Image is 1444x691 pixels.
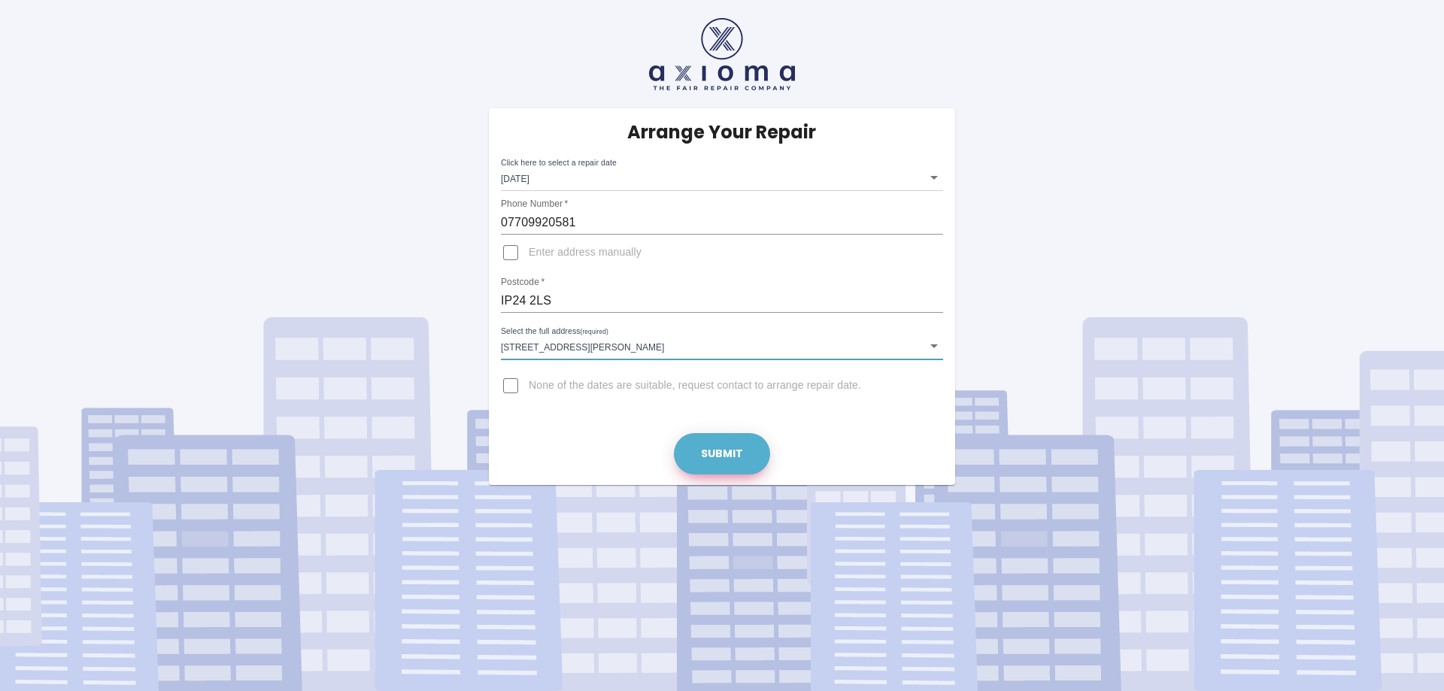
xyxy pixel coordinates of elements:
[501,198,568,211] label: Phone Number
[529,378,861,393] span: None of the dates are suitable, request contact to arrange repair date.
[627,120,816,144] h5: Arrange Your Repair
[581,329,608,335] small: (required)
[501,332,943,359] div: [STREET_ADDRESS][PERSON_NAME]
[674,433,770,474] button: Submit
[501,164,943,191] div: [DATE]
[649,18,795,90] img: axioma
[529,245,642,260] span: Enter address manually
[501,326,608,338] label: Select the full address
[501,157,617,168] label: Click here to select a repair date
[501,276,545,289] label: Postcode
